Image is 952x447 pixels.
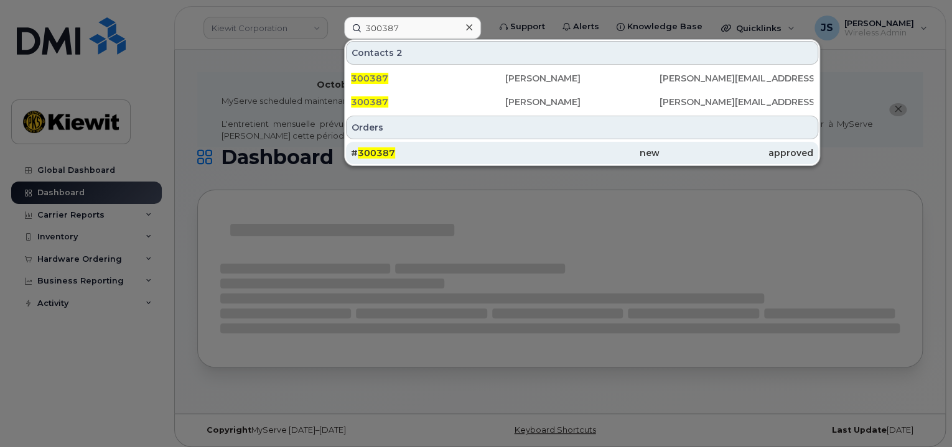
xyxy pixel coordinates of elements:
[659,96,813,108] div: [PERSON_NAME][EMAIL_ADDRESS][PERSON_NAME][PERSON_NAME][DOMAIN_NAME]
[505,72,660,85] div: [PERSON_NAME]
[351,96,388,108] span: 300387
[396,47,403,59] span: 2
[351,73,388,84] span: 300387
[898,393,943,438] iframe: Messenger Launcher
[346,41,818,65] div: Contacts
[659,72,813,85] div: [PERSON_NAME][EMAIL_ADDRESS][PERSON_NAME][PERSON_NAME][DOMAIN_NAME]
[346,116,818,139] div: Orders
[351,147,505,159] div: #
[346,142,818,164] a: #300387newapproved
[346,67,818,90] a: 300387[PERSON_NAME][PERSON_NAME][EMAIL_ADDRESS][PERSON_NAME][PERSON_NAME][DOMAIN_NAME]
[358,147,395,159] span: 300387
[505,147,660,159] div: new
[346,91,818,113] a: 300387[PERSON_NAME][PERSON_NAME][EMAIL_ADDRESS][PERSON_NAME][PERSON_NAME][DOMAIN_NAME]
[505,96,660,108] div: [PERSON_NAME]
[659,147,813,159] div: approved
